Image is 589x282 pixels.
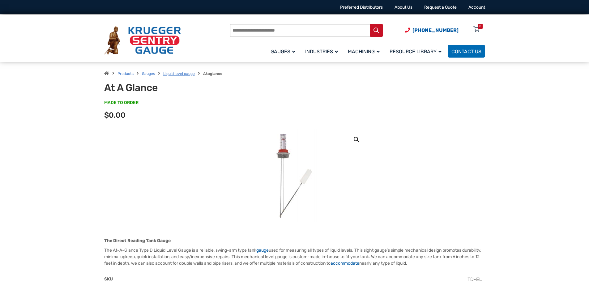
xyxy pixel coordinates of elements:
[104,100,139,106] span: MADE TO ORDER
[351,134,362,145] a: View full-screen image gallery
[390,49,442,54] span: Resource Library
[104,82,257,93] h1: At A Glance
[468,5,485,10] a: Account
[142,72,155,76] a: Gauges
[104,276,113,282] span: SKU
[267,44,301,59] a: Gauges
[257,129,331,222] img: At A Glance
[104,247,485,267] p: The At-A-Glance Type D Liquid Level Gauge is a reliable, swing-arm type tank used for measuring a...
[271,49,295,54] span: Gauges
[412,27,459,33] span: [PHONE_NUMBER]
[331,261,359,266] a: accommodate
[104,111,126,119] span: $0.00
[203,72,222,76] strong: Ataglance
[117,72,134,76] a: Products
[386,44,448,59] a: Resource Library
[163,72,195,76] a: Liquid level gauge
[104,238,171,243] strong: The Direct Reading Tank Gauge
[405,26,459,34] a: Phone Number (920) 434-8860
[395,5,412,10] a: About Us
[448,45,485,58] a: Contact Us
[301,44,344,59] a: Industries
[344,44,386,59] a: Machining
[305,49,338,54] span: Industries
[348,49,380,54] span: Machining
[479,24,481,29] div: 0
[256,248,269,253] a: gauge
[340,5,383,10] a: Preferred Distributors
[104,26,181,55] img: Krueger Sentry Gauge
[424,5,457,10] a: Request a Quote
[451,49,481,54] span: Contact Us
